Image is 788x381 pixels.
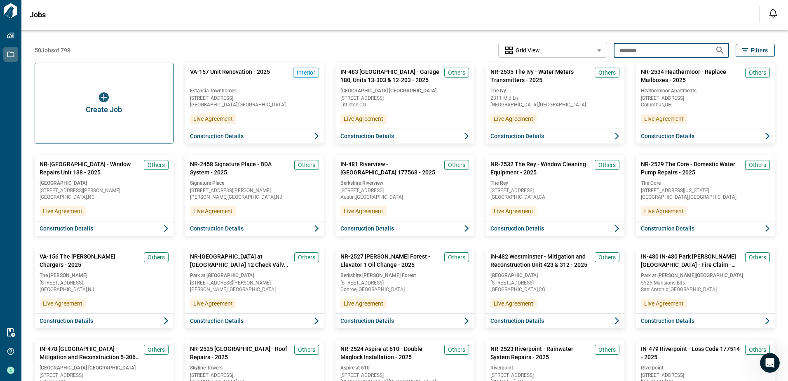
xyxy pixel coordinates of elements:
span: 50 Jobs of 793 [35,46,70,54]
span: Others [448,346,465,354]
span: Others [749,161,766,169]
span: Live Agreement [344,207,383,215]
span: Construction Details [340,132,394,140]
span: Signature Place [190,180,319,186]
span: Live Agreement [494,207,533,215]
span: [GEOGRAPHIC_DATA] [40,180,169,186]
span: Others [298,346,315,354]
button: Construction Details [185,313,324,328]
span: [STREET_ADDRESS] [340,280,469,285]
span: The Ivy [490,87,619,94]
span: Columbus , OH [641,102,770,107]
span: NR-2527 [PERSON_NAME] Forest - Elevator 1 Oil Change - 2025 [340,252,441,269]
span: Others [598,161,616,169]
span: 2311 Mid Ln [490,96,619,101]
button: Construction Details [35,221,174,236]
span: Construction Details [490,317,544,325]
span: VA-156 The [PERSON_NAME] Chargers - 2025 [40,252,141,269]
span: The Core [641,180,770,186]
span: Live Agreement [494,299,533,308]
span: Others [298,253,315,261]
span: IN-483 [GEOGRAPHIC_DATA] - Garage 180, Units 13-303 & 12-203 - 2025 [340,68,441,84]
button: Open notification feed [767,7,780,20]
span: [STREET_ADDRESS][PERSON_NAME] [40,188,169,193]
span: [GEOGRAPHIC_DATA] , NJ [40,287,169,292]
span: Filters [751,46,768,54]
span: Live Agreement [344,299,383,308]
span: Estancia Townhomes [190,87,319,94]
button: Construction Details [636,313,775,328]
span: Aspire at 610 [340,365,469,371]
span: NR-2524 Aspire at 610 - Double Maglock Installation - 2025 [340,345,441,361]
span: NR-2525 [GEOGRAPHIC_DATA] - Roof Repairs - 2025 [190,345,291,361]
span: 5525 Mansions Blfs [641,280,770,285]
span: Construction Details [340,224,394,233]
span: [GEOGRAPHIC_DATA] , [GEOGRAPHIC_DATA] [641,195,770,200]
span: NR-2529 The Core - Domestic Water Pump Repairs - 2025 [641,160,742,176]
span: Construction Details [190,132,244,140]
span: Live Agreement [43,299,82,308]
span: [STREET_ADDRESS] [40,280,169,285]
span: Construction Details [490,132,544,140]
span: Construction Details [340,317,394,325]
span: Live Agreement [344,115,383,123]
span: IN-481 Riverview - [GEOGRAPHIC_DATA] 177563 - 2025 [340,160,441,176]
span: Park at [PERSON_NAME][GEOGRAPHIC_DATA] [641,272,770,279]
button: Construction Details [485,129,624,143]
span: [STREET_ADDRESS] [490,280,619,285]
span: Live Agreement [644,115,684,123]
span: Create Job [86,106,122,114]
span: The Rey [490,180,619,186]
span: [GEOGRAPHIC_DATA] , NC [40,195,169,200]
button: Construction Details [335,129,474,143]
span: [STREET_ADDRESS] [190,96,319,101]
span: NR-2534 Heathermoor - Replace Mailboxes - 2025 [641,68,742,84]
span: Others [598,346,616,354]
div: Without label [498,42,607,59]
span: [STREET_ADDRESS] [641,373,770,378]
span: Others [148,346,165,354]
span: [STREET_ADDRESS] [40,373,169,378]
button: Construction Details [485,221,624,236]
span: [GEOGRAPHIC_DATA] [GEOGRAPHIC_DATA] [340,87,469,94]
span: [GEOGRAPHIC_DATA] , CO [490,287,619,292]
span: Construction Details [490,224,544,233]
span: IN-482 Westminster - Mitigation and Reconstruction Unit 423 & 312 - 2025 [490,252,591,269]
span: IN-478 [GEOGRAPHIC_DATA] - Mitigation and Reconstruction 5-306 - 2025 [40,345,141,361]
span: [STREET_ADDRESS][PERSON_NAME] [190,188,319,193]
span: Littleton , CO [340,102,469,107]
span: Construction Details [190,317,244,325]
span: Construction Details [641,224,694,233]
span: Others [598,253,616,261]
span: Construction Details [190,224,244,233]
span: Heathermoor Apartments [641,87,770,94]
button: Construction Details [636,221,775,236]
span: NR-[GEOGRAPHIC_DATA] - Window Repairs Unit 138 - 2025 [40,160,141,176]
span: Construction Details [641,317,694,325]
span: NR-2458 Signature Place - BDA System - 2025 [190,160,291,176]
span: Others [448,161,465,169]
span: Others [148,253,165,261]
span: [GEOGRAPHIC_DATA] , CA [490,195,619,200]
span: [PERSON_NAME][GEOGRAPHIC_DATA] , NJ [190,195,319,200]
span: NR-2523 Riverpoint - Rainwater System Repairs - 2025 [490,345,591,361]
span: Live Agreement [193,207,233,215]
span: Interior [297,68,315,77]
span: VA-157 Unit Renovation - 2025 [190,68,270,84]
button: Construction Details [485,313,624,328]
span: [STREET_ADDRESS][PERSON_NAME] [190,280,319,285]
span: [GEOGRAPHIC_DATA] [GEOGRAPHIC_DATA] [40,365,169,371]
span: Berkshire [PERSON_NAME] Forest [340,272,469,279]
span: [STREET_ADDRESS] [490,373,619,378]
span: Skyline Towers [190,365,319,371]
span: Austin , [GEOGRAPHIC_DATA] [340,195,469,200]
span: Riverpoint [490,365,619,371]
span: Others [148,161,165,169]
span: Grid View [516,46,540,54]
span: Construction Details [40,317,93,325]
span: [GEOGRAPHIC_DATA] [490,272,619,279]
button: Filters [736,44,775,57]
span: [STREET_ADDRESS][US_STATE] [641,188,770,193]
span: Jobs [30,11,46,19]
span: [STREET_ADDRESS] [490,188,619,193]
